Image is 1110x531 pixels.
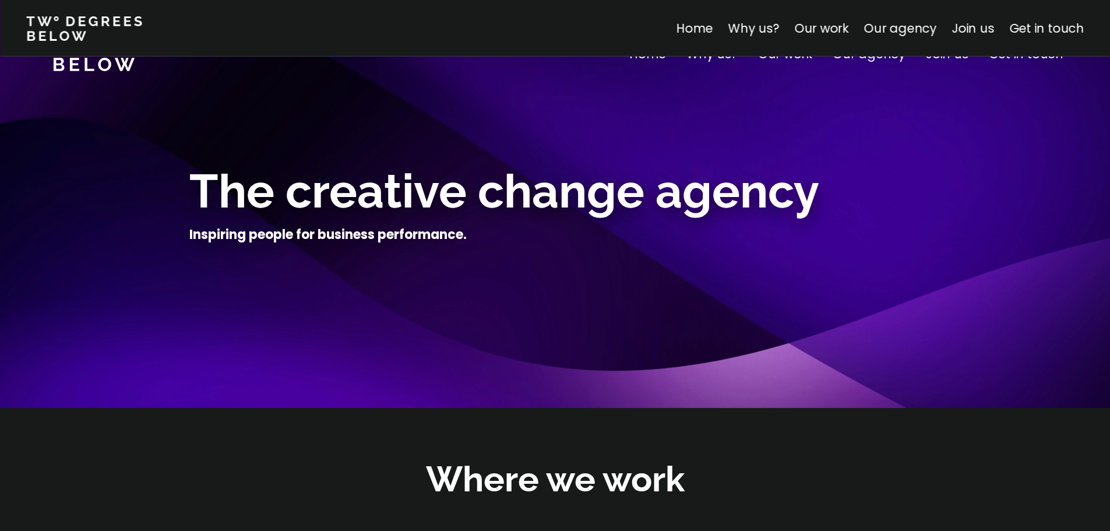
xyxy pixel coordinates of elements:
a: Get in touch [1009,20,1084,37]
a: Join us [952,20,994,37]
a: Our agency [864,20,936,37]
a: Home [676,20,713,37]
h4: Inspiring people for business performance. [189,226,467,244]
a: Our work [794,20,848,37]
h2: Where we work [426,456,685,503]
a: Why us? [728,20,779,37]
span: The creative change agency [189,164,819,219]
